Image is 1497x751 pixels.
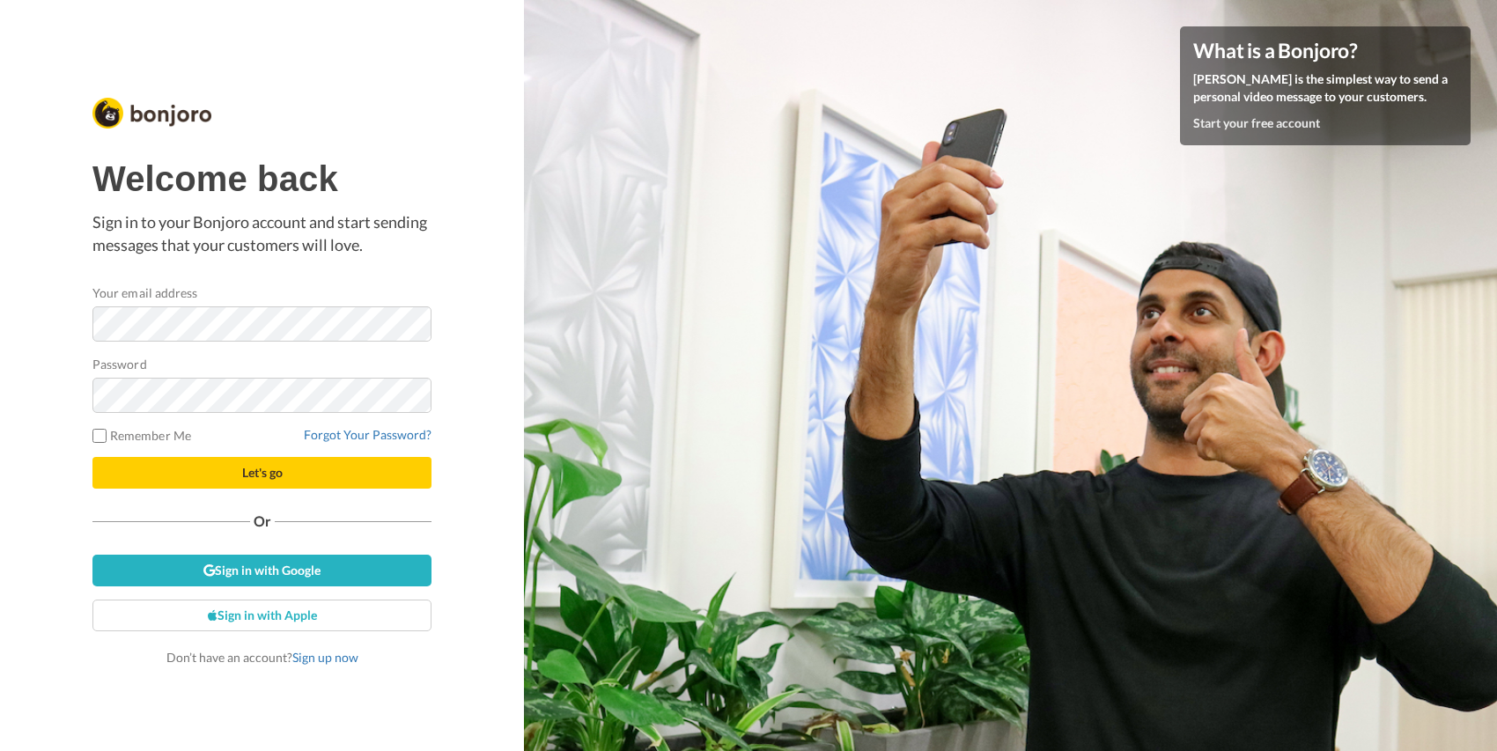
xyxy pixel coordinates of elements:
label: Your email address [92,283,197,302]
a: Start your free account [1193,115,1320,130]
a: Sign in with Google [92,555,431,586]
h1: Welcome back [92,159,431,198]
span: Let's go [242,465,283,480]
label: Remember Me [92,426,191,445]
a: Sign in with Apple [92,600,431,631]
label: Password [92,355,147,373]
a: Forgot Your Password? [304,427,431,442]
p: Sign in to your Bonjoro account and start sending messages that your customers will love. [92,211,431,256]
input: Remember Me [92,429,107,443]
p: [PERSON_NAME] is the simplest way to send a personal video message to your customers. [1193,70,1457,106]
h4: What is a Bonjoro? [1193,40,1457,62]
span: Or [250,515,275,527]
a: Sign up now [292,650,358,665]
button: Let's go [92,457,431,489]
span: Don’t have an account? [166,650,358,665]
